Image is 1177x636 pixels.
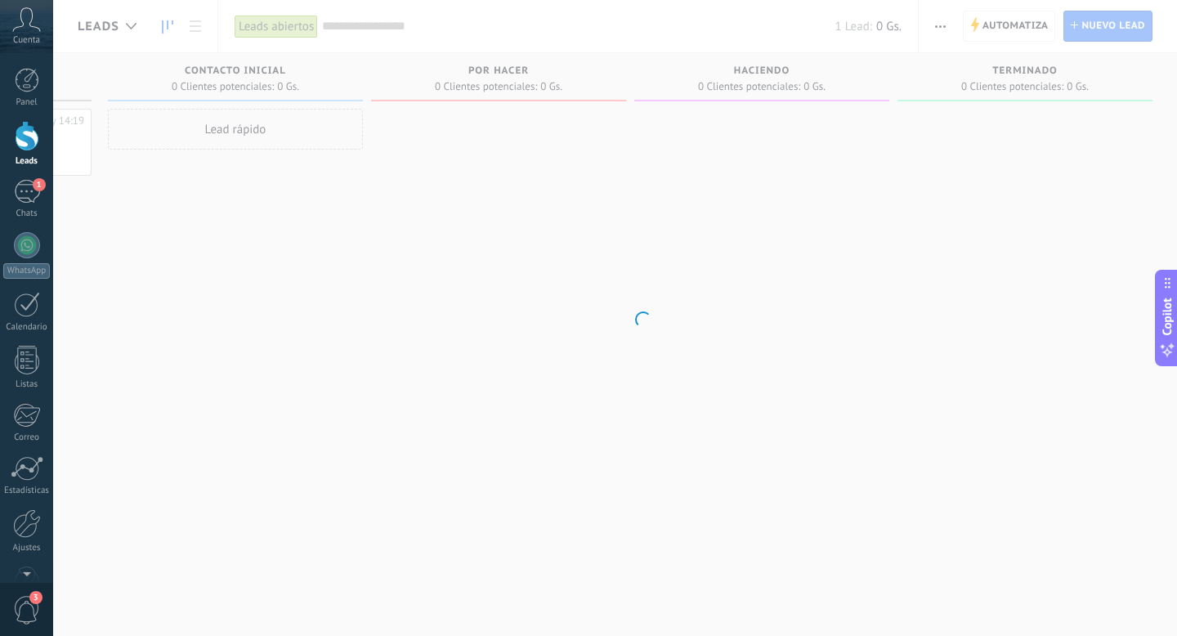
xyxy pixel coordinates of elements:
[33,178,46,191] span: 1
[3,97,51,108] div: Panel
[3,322,51,333] div: Calendario
[3,543,51,553] div: Ajustes
[3,486,51,496] div: Estadísticas
[1159,298,1175,336] span: Copilot
[3,156,51,167] div: Leads
[3,208,51,219] div: Chats
[3,263,50,279] div: WhatsApp
[29,591,43,604] span: 3
[3,379,51,390] div: Listas
[3,432,51,443] div: Correo
[13,35,40,46] span: Cuenta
